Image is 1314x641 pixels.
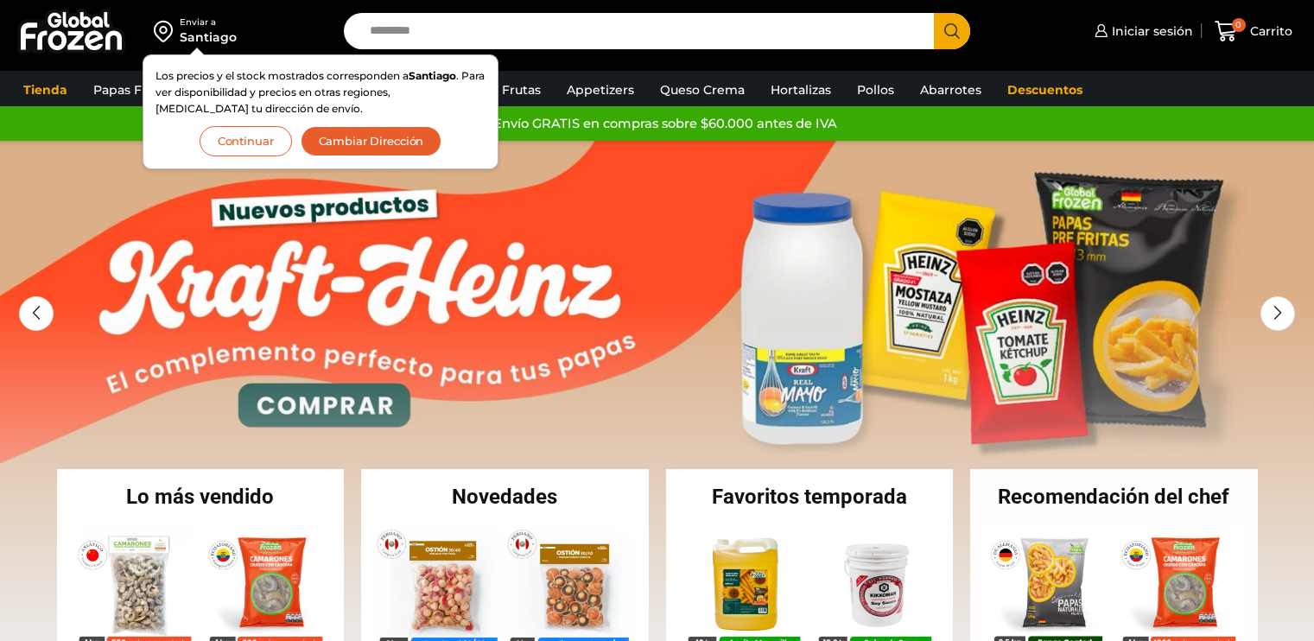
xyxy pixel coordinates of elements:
button: Continuar [200,126,292,156]
p: Los precios y el stock mostrados corresponden a . Para ver disponibilidad y precios en otras regi... [156,67,486,117]
div: Next slide [1260,296,1295,331]
a: Tienda [15,73,76,106]
a: Iniciar sesión [1090,14,1193,48]
a: Papas Fritas [85,73,177,106]
h2: Recomendación del chef [970,486,1258,507]
a: 0 Carrito [1210,11,1297,52]
strong: Santiago [409,69,456,82]
span: 0 [1232,18,1246,32]
div: Enviar a [180,16,237,29]
a: Queso Crema [651,73,753,106]
span: Iniciar sesión [1108,22,1193,40]
a: Descuentos [999,73,1091,106]
h2: Favoritos temporada [666,486,954,507]
a: Hortalizas [762,73,840,106]
div: Previous slide [19,296,54,331]
a: Pollos [848,73,903,106]
a: Appetizers [558,73,643,106]
button: Search button [934,13,970,49]
button: Cambiar Dirección [301,126,442,156]
span: Carrito [1246,22,1292,40]
div: Santiago [180,29,237,46]
img: address-field-icon.svg [154,16,180,46]
h2: Lo más vendido [57,486,345,507]
h2: Novedades [361,486,649,507]
a: Abarrotes [911,73,990,106]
